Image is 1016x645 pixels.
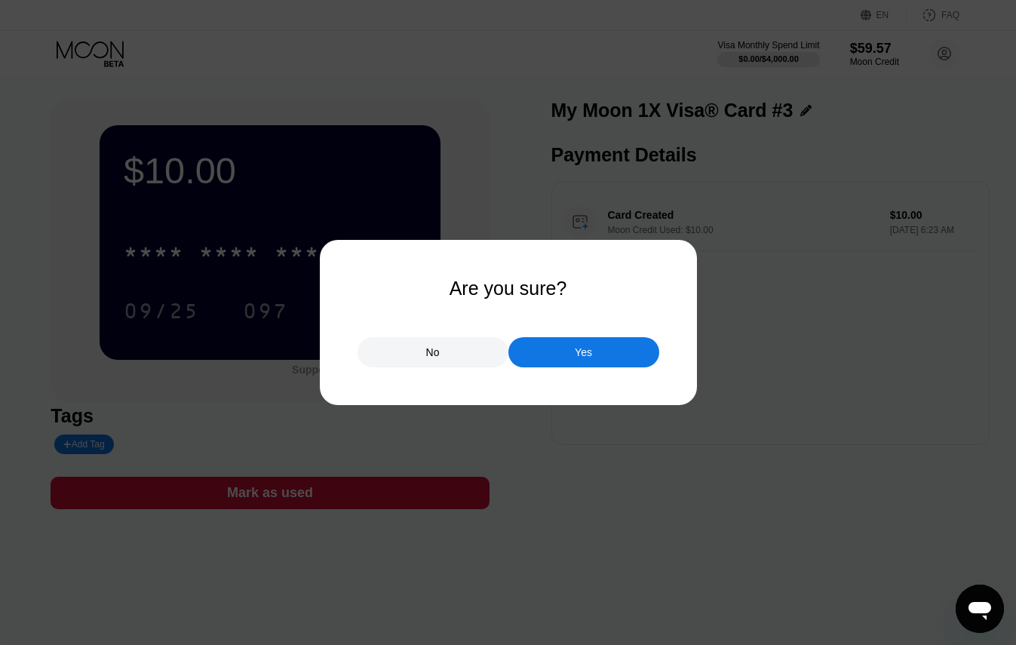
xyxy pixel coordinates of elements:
[426,346,440,359] div: No
[956,585,1004,633] iframe: Button to launch messaging window
[575,346,592,359] div: Yes
[450,278,567,299] div: Are you sure?
[358,337,508,367] div: No
[508,337,659,367] div: Yes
